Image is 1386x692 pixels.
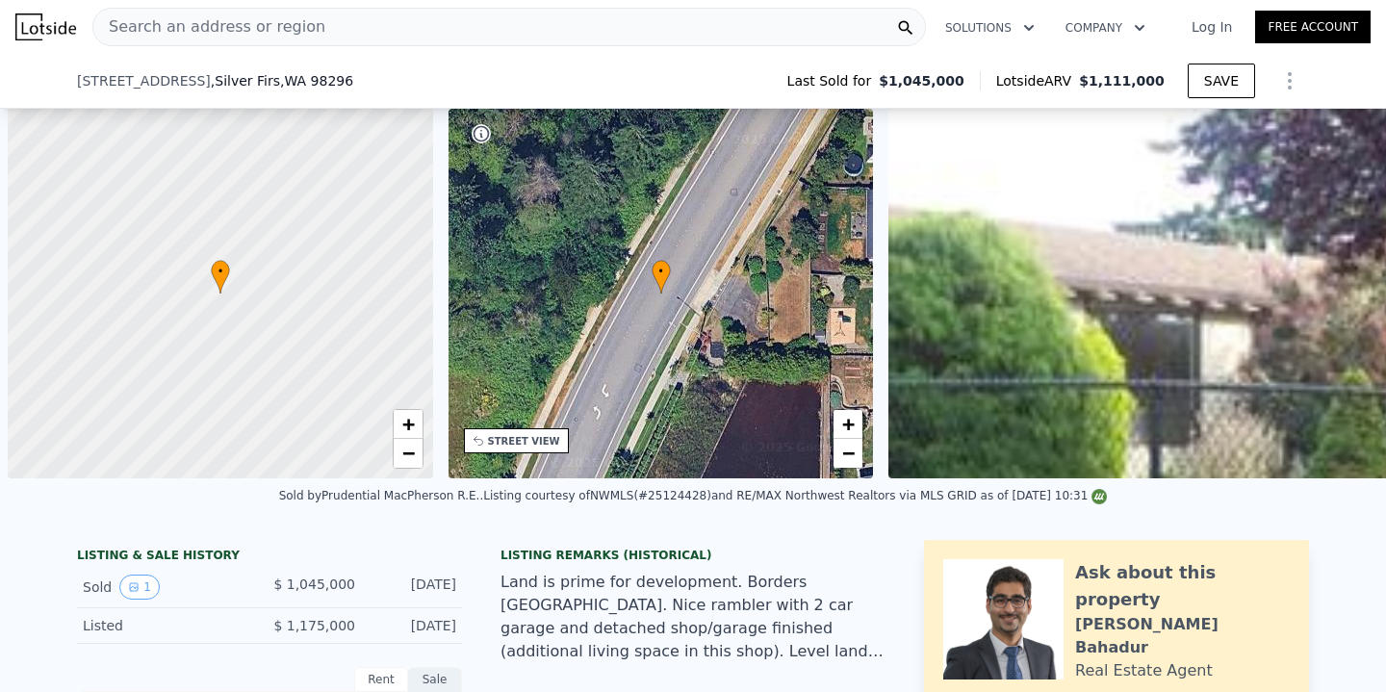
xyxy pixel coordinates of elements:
span: − [842,441,855,465]
a: Zoom out [394,439,423,468]
div: Rent [354,667,408,692]
div: STREET VIEW [488,434,560,449]
div: Sold by Prudential MacPherson R.E. . [279,489,484,502]
div: [DATE] [371,575,456,600]
div: Sold [83,575,254,600]
a: Zoom out [834,439,862,468]
div: • [211,260,230,294]
button: Solutions [930,11,1050,45]
div: [PERSON_NAME] Bahadur [1075,613,1290,659]
span: [STREET_ADDRESS] [77,71,211,90]
div: Real Estate Agent [1075,659,1213,682]
div: Sale [408,667,462,692]
a: Log In [1168,17,1255,37]
span: $1,045,000 [879,71,964,90]
button: Company [1050,11,1161,45]
button: SAVE [1188,64,1255,98]
div: LISTING & SALE HISTORY [77,548,462,567]
a: Free Account [1255,11,1371,43]
div: Land is prime for development. Borders [GEOGRAPHIC_DATA]. Nice rambler with 2 car garage and deta... [500,571,885,663]
div: Ask about this property [1075,559,1290,613]
span: Search an address or region [93,15,325,38]
img: NWMLS Logo [1091,489,1107,504]
button: Show Options [1270,62,1309,100]
span: Last Sold for [787,71,880,90]
img: Lotside [15,13,76,40]
div: Listing courtesy of NWMLS (#25124428) and RE/MAX Northwest Realtors via MLS GRID as of [DATE] 10:31 [483,489,1107,502]
span: • [211,263,230,280]
span: $1,111,000 [1079,73,1165,89]
span: $ 1,045,000 [273,577,355,592]
span: , WA 98296 [280,73,353,89]
span: • [652,263,671,280]
div: [DATE] [371,616,456,635]
div: Listing Remarks (Historical) [500,548,885,563]
span: − [401,441,414,465]
span: Lotside ARV [996,71,1079,90]
span: , Silver Firs [211,71,353,90]
a: Zoom in [394,410,423,439]
span: + [401,412,414,436]
button: View historical data [119,575,160,600]
a: Zoom in [834,410,862,439]
span: $ 1,175,000 [273,618,355,633]
div: Listed [83,616,254,635]
span: + [842,412,855,436]
div: • [652,260,671,294]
